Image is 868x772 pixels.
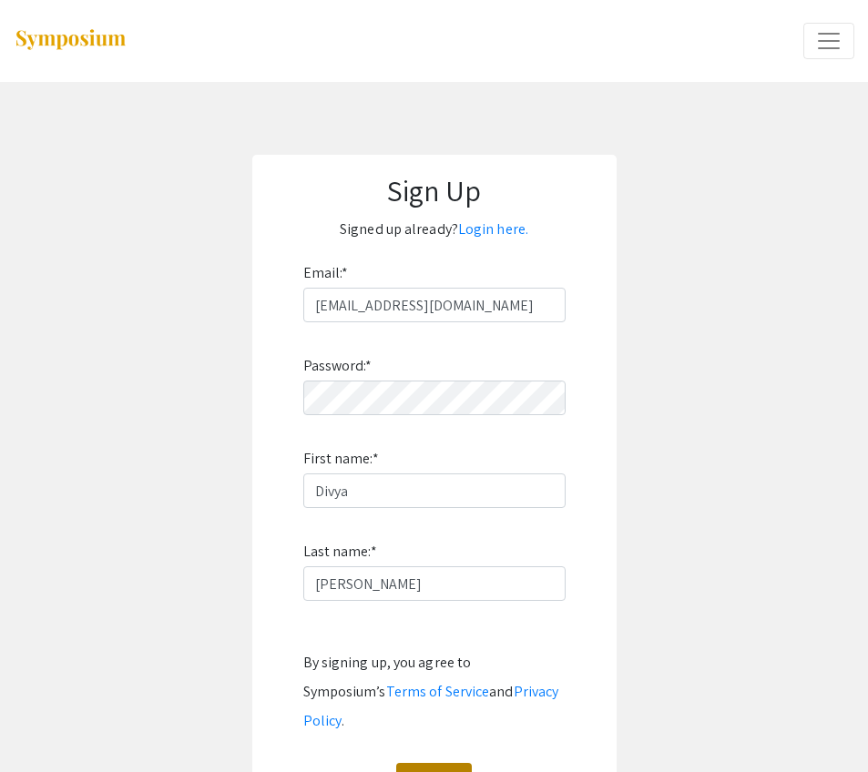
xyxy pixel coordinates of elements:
[14,28,128,53] img: Symposium by ForagerOne
[303,648,566,736] div: By signing up, you agree to Symposium’s and .
[14,690,77,758] iframe: Chat
[271,215,598,244] p: Signed up already?
[271,173,598,208] h1: Sign Up
[303,351,373,381] label: Password:
[386,682,490,701] a: Terms of Service
[303,259,349,288] label: Email:
[803,23,854,59] button: Expand or Collapse Menu
[303,444,379,473] label: First name:
[303,537,377,566] label: Last name:
[458,219,528,239] a: Login here.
